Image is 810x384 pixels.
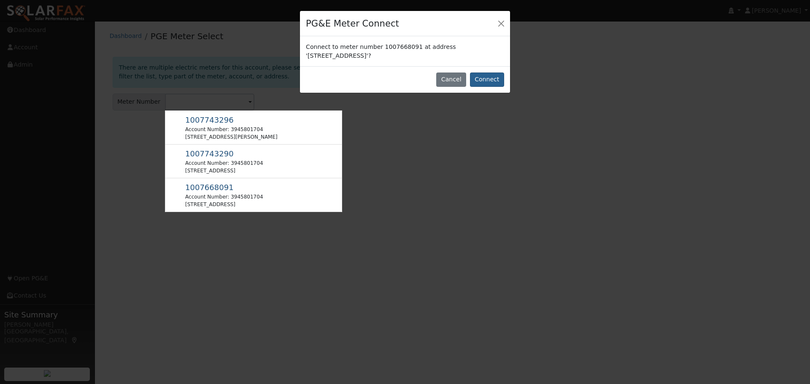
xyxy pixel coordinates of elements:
span: 1007668091 [185,183,234,192]
div: [STREET_ADDRESS][PERSON_NAME] [185,133,278,141]
div: Account Number: 3945801704 [185,193,263,201]
div: Account Number: 3945801704 [185,126,278,133]
span: 1007743290 [185,149,234,158]
button: Close [495,17,507,29]
button: Cancel [436,73,466,87]
span: Usage Point: 6306620861 [185,151,234,158]
span: Usage Point: 7543281838 [185,185,234,191]
div: Connect to meter number 1007668091 at address '[STREET_ADDRESS]'? [300,36,510,66]
button: Connect [470,73,504,87]
div: [STREET_ADDRESS] [185,201,263,208]
span: Usage Point: 1371320875 [185,117,234,124]
span: 1007743296 [185,115,234,124]
h4: PG&E Meter Connect [306,17,399,30]
div: [STREET_ADDRESS] [185,167,263,175]
div: Account Number: 3945801704 [185,159,263,167]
